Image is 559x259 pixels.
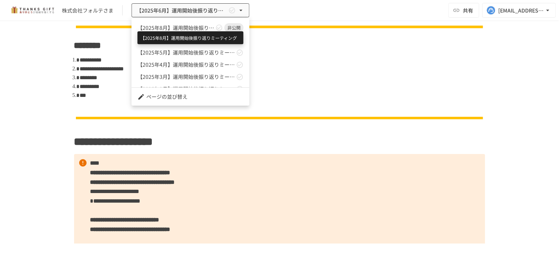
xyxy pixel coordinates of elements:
span: 【2025年4月】運用開始後振り返りミーティング [137,61,235,69]
span: 非公開 [224,24,244,31]
span: 【2025年8月】運用開始後振り返りミーティング [137,24,214,32]
span: 【2025年5月】運用開始後振り返りミーティング [137,49,235,56]
span: 【2025年3月】運用開始後振り返りミーティング [137,73,235,81]
span: 【2025年2月】運用開始後振り返りミーティング [137,85,235,93]
span: 【2025年6月】運用開始後振り返りミーティング [137,36,235,44]
li: ページの並び替え [132,91,249,103]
